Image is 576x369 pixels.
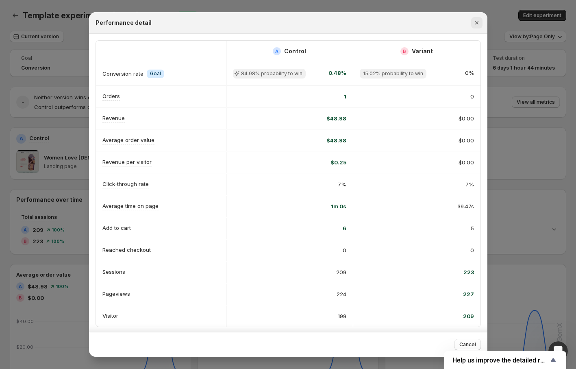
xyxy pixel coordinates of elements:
iframe: Intercom live chat [548,341,568,361]
span: 6 [343,224,346,232]
span: 0 [470,246,474,254]
span: 7% [465,180,474,188]
span: $0.00 [459,158,474,166]
h2: A [275,49,278,54]
div: You’ll get replies here and in your email: ✉️ [13,195,127,227]
p: Revenue [102,114,125,122]
span: 0.48% [328,69,346,79]
span: 0 [470,92,474,100]
div: Close [143,3,157,18]
span: 15.02% probability to win [363,70,423,77]
span: 0 [343,246,346,254]
p: Visitor [102,312,118,320]
div: Handy tips: Sharing your issue screenshots and page links helps us troubleshoot your issue faster [25,40,148,63]
span: 0% [465,69,474,79]
span: Cancel [459,341,476,348]
div: Conversion tracking, does not appear to be working. As you can see in my account, I have two land... [36,83,150,179]
span: 1m 0s [331,202,346,210]
button: Cancel [454,339,481,350]
span: 5 [471,224,474,232]
span: 39.47s [457,202,474,210]
span: 223 [463,268,474,276]
h2: Control [284,47,306,55]
span: 224 [337,290,346,298]
p: Pageviews [102,290,130,298]
span: $0.00 [459,114,474,122]
h1: Operator [39,8,68,14]
p: Revenue per visitor [102,158,152,166]
span: 84.98% probability to win [241,70,302,77]
p: Reached checkout [102,246,151,254]
span: 209 [463,312,474,320]
span: $0.25 [330,158,346,166]
h2: Performance detail [96,19,152,27]
div: The team will be back 🕒 [13,231,127,247]
div: William says… [7,79,156,190]
button: Emoji picker [13,266,19,273]
h2: Variant [412,47,433,55]
span: 7% [338,180,346,188]
button: Send a message… [139,263,152,276]
button: Home [127,3,143,19]
span: Help us improve the detailed report for A/B campaigns [452,356,548,364]
button: Gif picker [26,266,32,273]
span: 1 [344,92,346,100]
span: 227 [463,290,474,298]
span: 199 [338,312,346,320]
div: Operator says… [7,190,156,267]
img: Profile image for Operator [23,4,36,17]
span: Goal [150,70,161,77]
button: Show survey - Help us improve the detailed report for A/B campaigns [452,355,558,365]
p: Sessions [102,268,125,276]
span: 209 [336,268,346,276]
span: $0.00 [459,136,474,144]
div: Conversion tracking, does not appear to be working. As you can see in my account, I have two land... [29,79,156,184]
b: [EMAIL_ADDRESS][DOMAIN_NAME] [13,212,78,226]
p: Conversion rate [102,70,143,78]
button: Close [471,17,483,28]
p: Add to cart [102,224,131,232]
p: Average order value [102,136,154,144]
span: $48.98 [326,114,346,122]
h2: B [403,49,406,54]
b: Later [DATE] [20,240,61,246]
p: Average time on page [102,202,159,210]
textarea: Message… [7,249,156,263]
button: go back [5,3,21,19]
p: Click-through rate [102,180,149,188]
p: Orders [102,92,120,100]
span: $48.98 [326,136,346,144]
button: Upload attachment [39,266,45,273]
div: You’ll get replies here and in your email:✉️[EMAIL_ADDRESS][DOMAIN_NAME]The team will be back🕒Lat... [7,190,133,252]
